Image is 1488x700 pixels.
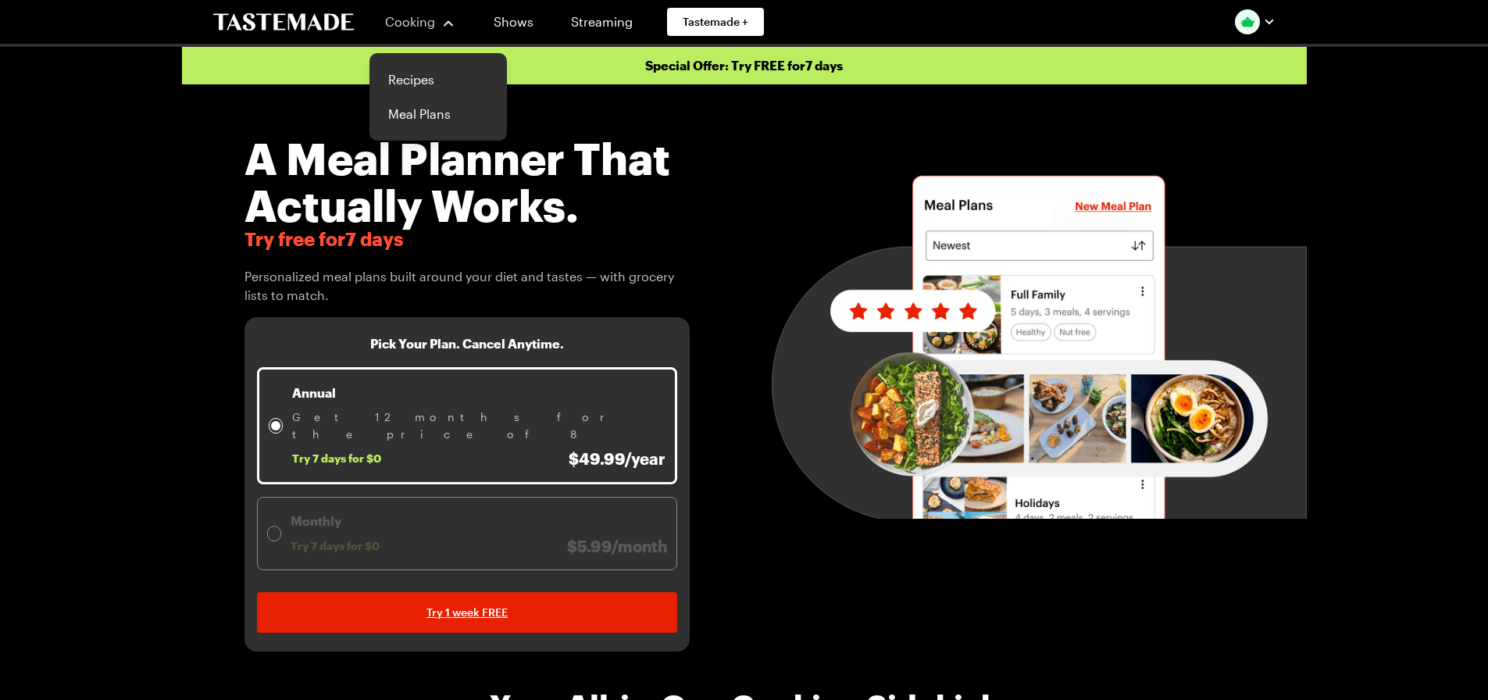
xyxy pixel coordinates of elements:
[667,8,764,36] a: Tastemade +
[426,605,508,620] span: Try 1 week FREE
[385,3,456,41] button: Cooking
[291,512,667,530] p: Monthly
[292,384,665,402] p: Annual
[1235,9,1260,34] img: Profile picture
[292,409,665,443] span: Get 12 months for the price of 8
[182,47,1307,84] p: Special Offer: Try FREE for 7 days
[370,336,564,352] h3: Pick Your Plan. Cancel Anytime.
[257,592,678,633] a: Try 1 week FREE
[213,13,354,31] a: To Tastemade Home Page
[244,134,690,228] h1: A Meal Planner That Actually Works.
[379,97,498,131] a: Meal Plans
[569,449,665,468] span: $49.99/year
[379,62,498,97] a: Recipes
[291,539,380,553] span: Try 7 days for $0
[385,14,435,29] span: Cooking
[244,228,690,250] span: Try free for 7 days
[1235,9,1276,34] button: Profile picture
[683,14,748,30] span: Tastemade +
[244,267,690,305] span: Personalized meal plans built around your diet and tastes — with grocery lists to match.
[369,53,507,141] div: Cooking
[292,452,381,466] span: Try 7 days for $0
[567,537,667,555] span: $5.99/month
